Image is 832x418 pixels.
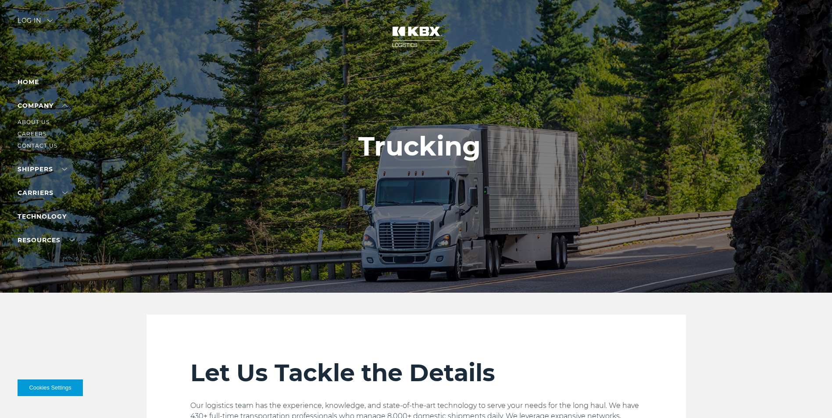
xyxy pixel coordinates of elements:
[18,119,50,125] a: About Us
[18,236,75,244] a: RESOURCES
[383,18,449,56] img: kbx logo
[18,189,68,197] a: Carriers
[18,18,53,30] div: Log in
[190,358,642,387] h2: Let Us Tackle the Details
[18,213,67,220] a: Technology
[18,379,83,396] button: Cookies Settings
[47,19,53,22] img: arrow
[358,131,481,161] h1: Trucking
[18,78,39,86] a: Home
[18,102,68,110] a: Company
[18,142,57,149] a: Contact Us
[18,165,67,173] a: SHIPPERS
[18,131,46,137] a: Careers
